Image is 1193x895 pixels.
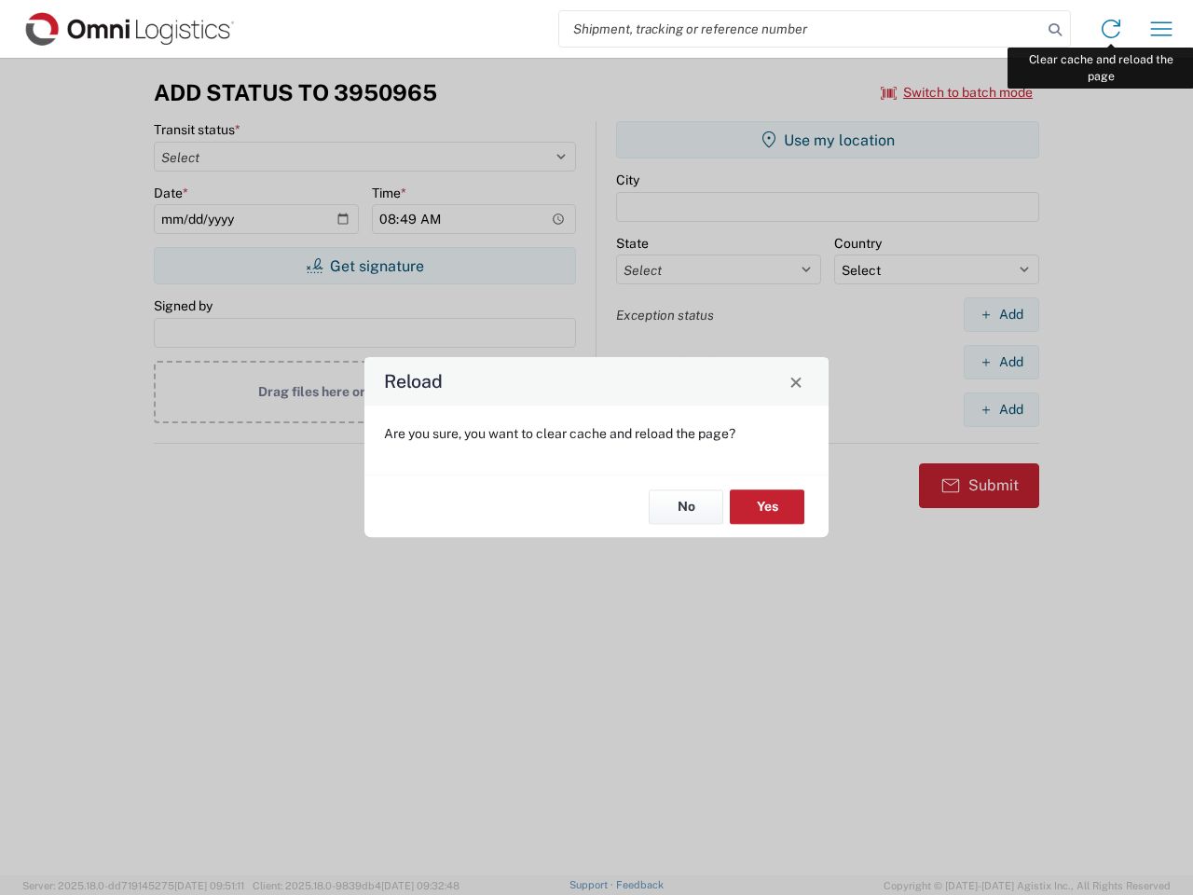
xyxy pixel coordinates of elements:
button: No [649,489,723,524]
button: Close [783,368,809,394]
input: Shipment, tracking or reference number [559,11,1042,47]
button: Yes [730,489,804,524]
p: Are you sure, you want to clear cache and reload the page? [384,425,809,442]
h4: Reload [384,368,443,395]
